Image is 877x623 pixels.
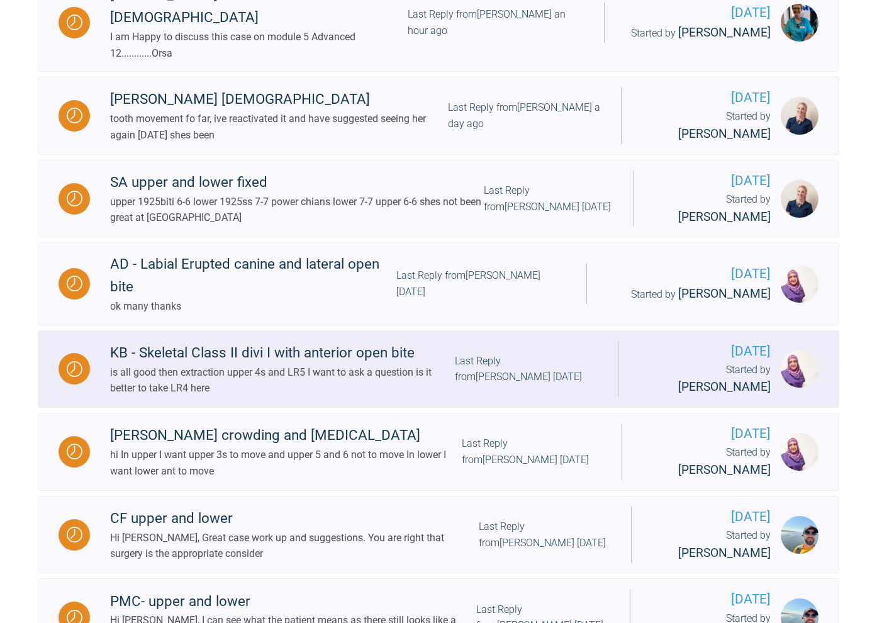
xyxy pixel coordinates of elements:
[678,546,771,560] span: [PERSON_NAME]
[38,496,839,574] a: WaitingCF upper and lowerHi [PERSON_NAME], Great case work up and suggestions. You are right that...
[408,6,584,38] div: Last Reply from [PERSON_NAME] an hour ago
[110,424,462,447] div: [PERSON_NAME] crowding and [MEDICAL_DATA]
[781,516,818,554] img: Owen Walls
[110,364,455,396] div: is all good then extraction upper 4s and LR5 I want to ask a question is it better to take LR4 here
[652,507,771,527] span: [DATE]
[110,298,396,315] div: ok many thanks
[110,342,455,364] div: KB - Skeletal Class II divi I with anterior open bite
[38,330,839,408] a: WaitingKB - Skeletal Class II divi I with anterior open biteis all good then extraction upper 4s ...
[67,361,82,377] img: Waiting
[67,14,82,30] img: Waiting
[678,210,771,224] span: [PERSON_NAME]
[110,447,462,479] div: hi In upper I want upper 3s to move and upper 5 and 6 not to move In lower I want lower ant to move
[607,284,771,304] div: Started by
[781,433,818,471] img: Sadia Bokhari
[781,265,818,303] img: Sadia Bokhari
[67,276,82,291] img: Waiting
[678,25,771,40] span: [PERSON_NAME]
[479,519,611,551] div: Last Reply from [PERSON_NAME] [DATE]
[110,590,476,613] div: PMC- upper and lower
[462,435,601,468] div: Last Reply from [PERSON_NAME] [DATE]
[110,530,479,562] div: Hi [PERSON_NAME], Great case work up and suggestions. You are right that surgery is the appropria...
[38,160,839,238] a: WaitingSA upper and lower fixedupper 1925biti 6-6 lower 1925ss 7-7 power chians lower 7-7 upper 6...
[642,424,771,444] span: [DATE]
[110,253,396,298] div: AD - Labial Erupted canine and lateral open bite
[781,97,818,135] img: Olivia Nixon
[642,108,771,143] div: Started by
[642,444,771,480] div: Started by
[110,29,408,61] div: I am Happy to discuss this case on module 5 Advanced 12............Orsa
[625,3,771,23] span: [DATE]
[38,413,839,491] a: Waiting[PERSON_NAME] crowding and [MEDICAL_DATA]hi In upper I want upper 3s to move and upper 5 a...
[625,23,771,43] div: Started by
[651,589,771,610] span: [DATE]
[678,286,771,301] span: [PERSON_NAME]
[639,362,771,397] div: Started by
[448,99,600,132] div: Last Reply from [PERSON_NAME] a day ago
[110,111,448,143] div: tooth movement fo far, ive reactivated it and have suggested seeing her again [DATE] shes been
[678,126,771,141] span: [PERSON_NAME]
[67,527,82,542] img: Waiting
[678,463,771,477] span: [PERSON_NAME]
[639,341,771,362] span: [DATE]
[781,180,818,218] img: Olivia Nixon
[654,191,771,227] div: Started by
[484,182,613,215] div: Last Reply from [PERSON_NAME] [DATE]
[67,444,82,459] img: Waiting
[455,353,598,385] div: Last Reply from [PERSON_NAME] [DATE]
[642,87,771,108] span: [DATE]
[396,267,566,300] div: Last Reply from [PERSON_NAME] [DATE]
[38,77,839,155] a: Waiting[PERSON_NAME] [DEMOGRAPHIC_DATA]tooth movement fo far, ive reactivated it and have suggest...
[654,171,771,191] span: [DATE]
[781,4,818,42] img: Åsa Ulrika Linnea Feneley
[67,108,82,123] img: Waiting
[678,379,771,394] span: [PERSON_NAME]
[110,194,484,226] div: upper 1925biti 6-6 lower 1925ss 7-7 power chians lower 7-7 upper 6-6 shes not been great at [GEOG...
[110,507,479,530] div: CF upper and lower
[652,527,771,563] div: Started by
[781,350,818,388] img: Sadia Bokhari
[67,191,82,206] img: Waiting
[110,171,484,194] div: SA upper and lower fixed
[38,242,839,325] a: WaitingAD - Labial Erupted canine and lateral open biteok many thanksLast Reply from[PERSON_NAME]...
[607,264,771,284] span: [DATE]
[110,88,448,111] div: [PERSON_NAME] [DEMOGRAPHIC_DATA]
